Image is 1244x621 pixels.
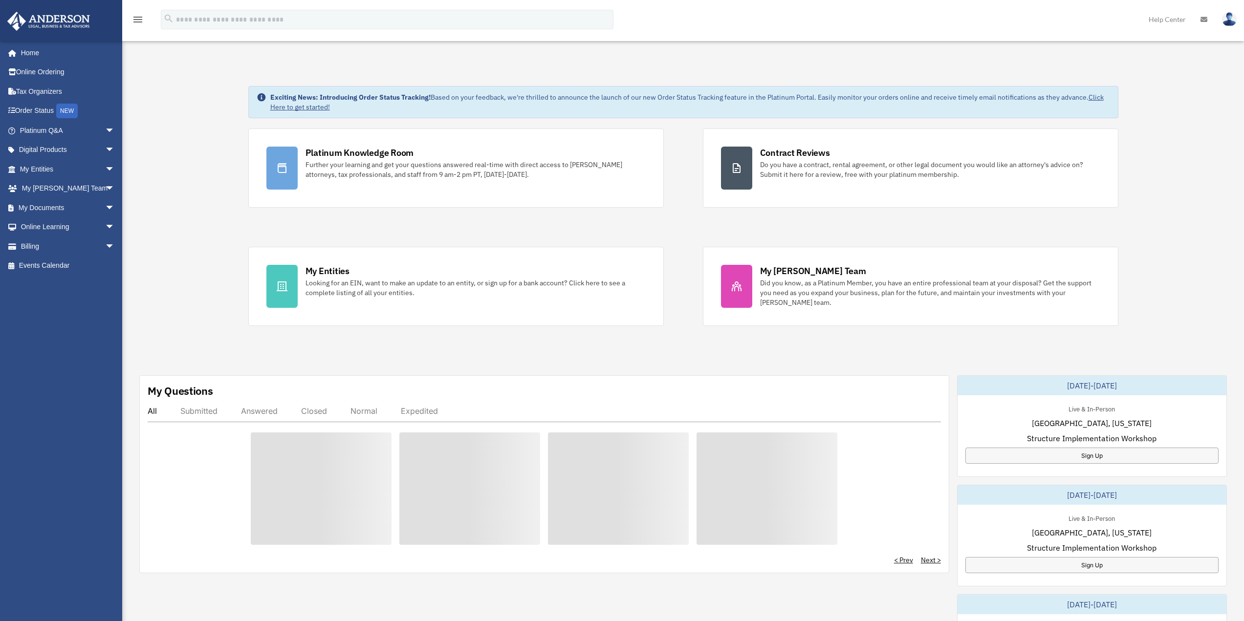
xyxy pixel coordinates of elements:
div: Normal [350,406,377,416]
a: Order StatusNEW [7,101,130,121]
i: search [163,13,174,24]
span: arrow_drop_down [105,179,125,199]
div: Submitted [180,406,218,416]
div: Answered [241,406,278,416]
a: My Entities Looking for an EIN, want to make an update to an entity, or sign up for a bank accoun... [248,247,664,326]
div: Live & In-Person [1061,403,1123,413]
span: arrow_drop_down [105,159,125,179]
a: Digital Productsarrow_drop_down [7,140,130,160]
div: Platinum Knowledge Room [306,147,414,159]
a: Online Ordering [7,63,130,82]
span: arrow_drop_down [105,217,125,237]
div: [DATE]-[DATE] [958,485,1226,505]
a: Sign Up [965,448,1219,464]
div: Live & In-Person [1061,513,1123,523]
a: Platinum Knowledge Room Further your learning and get your questions answered real-time with dire... [248,128,664,208]
div: Further your learning and get your questions answered real-time with direct access to [PERSON_NAM... [306,160,646,179]
a: My Documentsarrow_drop_down [7,198,130,217]
div: Do you have a contract, rental agreement, or other legal document you would like an attorney's ad... [760,160,1100,179]
a: Home [7,43,125,63]
div: NEW [56,104,78,118]
a: Click Here to get started! [270,93,1104,111]
a: Contract Reviews Do you have a contract, rental agreement, or other legal document you would like... [703,128,1118,208]
div: Closed [301,406,327,416]
div: My Entities [306,265,349,277]
a: < Prev [894,555,913,565]
div: My Questions [148,384,213,398]
a: Next > [921,555,941,565]
span: arrow_drop_down [105,140,125,160]
strong: Exciting News: Introducing Order Status Tracking! [270,93,431,102]
div: Did you know, as a Platinum Member, you have an entire professional team at your disposal? Get th... [760,278,1100,307]
div: All [148,406,157,416]
div: Based on your feedback, we're thrilled to announce the launch of our new Order Status Tracking fe... [270,92,1110,112]
span: arrow_drop_down [105,236,125,257]
span: [GEOGRAPHIC_DATA], [US_STATE] [1032,417,1152,429]
a: My Entitiesarrow_drop_down [7,159,130,179]
a: Events Calendar [7,256,130,276]
a: My [PERSON_NAME] Team Did you know, as a Platinum Member, you have an entire professional team at... [703,247,1118,326]
img: Anderson Advisors Platinum Portal [4,12,93,31]
div: Contract Reviews [760,147,830,159]
span: Structure Implementation Workshop [1027,432,1157,444]
a: My [PERSON_NAME] Teamarrow_drop_down [7,179,130,198]
span: arrow_drop_down [105,121,125,141]
span: Structure Implementation Workshop [1027,542,1157,554]
a: Tax Organizers [7,82,130,101]
div: My [PERSON_NAME] Team [760,265,866,277]
a: Billingarrow_drop_down [7,236,130,256]
a: Sign Up [965,557,1219,573]
div: Looking for an EIN, want to make an update to an entity, or sign up for a bank account? Click her... [306,278,646,298]
a: menu [132,17,144,25]
span: [GEOGRAPHIC_DATA], [US_STATE] [1032,527,1152,538]
div: [DATE]-[DATE] [958,376,1226,395]
span: arrow_drop_down [105,198,125,218]
a: Online Learningarrow_drop_down [7,217,130,237]
div: Expedited [401,406,438,416]
div: [DATE]-[DATE] [958,595,1226,614]
img: User Pic [1222,12,1237,26]
i: menu [132,14,144,25]
a: Platinum Q&Aarrow_drop_down [7,121,130,140]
